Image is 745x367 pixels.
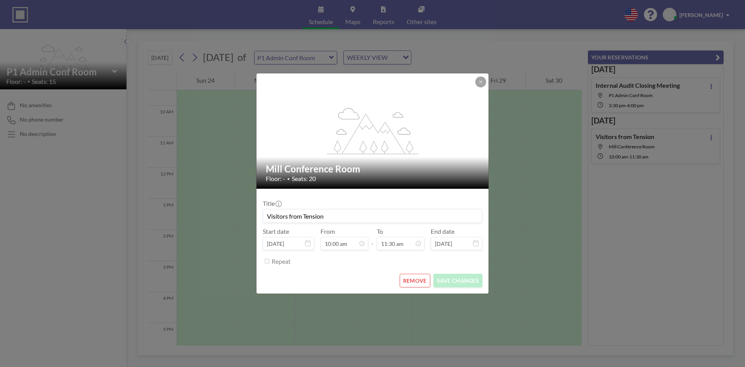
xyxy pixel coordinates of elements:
[431,228,454,235] label: End date
[400,274,430,287] button: REMOVE
[287,176,290,182] span: •
[327,107,419,154] g: flex-grow: 1.2;
[371,230,374,247] span: -
[272,257,291,265] label: Repeat
[263,209,482,223] input: (No title)
[292,175,316,183] span: Seats: 20
[266,175,285,183] span: Floor: -
[266,163,480,175] h2: Mill Conference Room
[321,228,335,235] label: From
[433,274,482,287] button: SAVE CHANGES
[263,200,281,207] label: Title
[263,228,289,235] label: Start date
[377,228,383,235] label: To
